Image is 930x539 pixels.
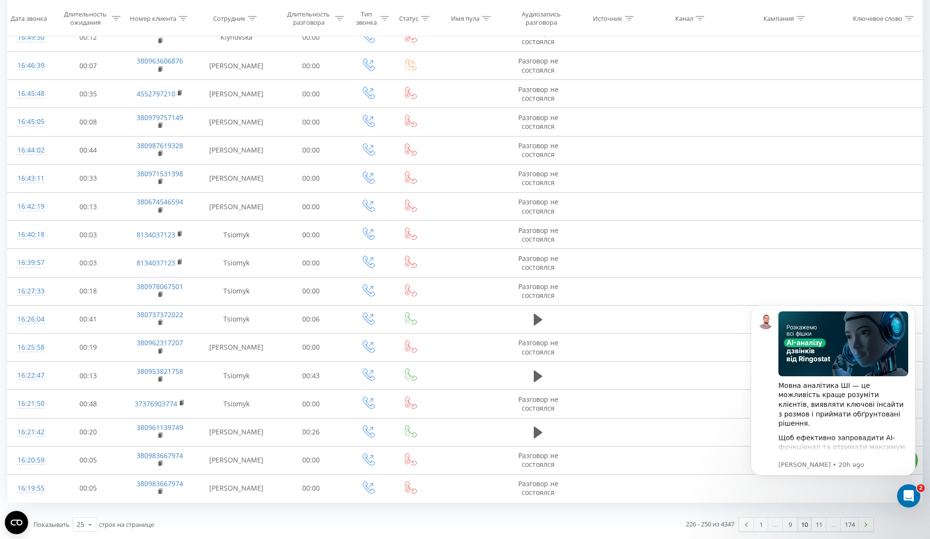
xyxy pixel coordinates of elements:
[754,518,768,531] a: 1
[593,14,622,22] div: Источник
[853,14,902,22] div: Ключевое слово
[62,10,110,27] div: Длительность ожидания
[197,362,276,390] td: Tsiomyk
[137,282,183,291] a: 380978067501
[197,249,276,277] td: Tsiomyk
[53,164,124,192] td: 00:33
[197,390,276,418] td: Tsiomyk
[197,221,276,249] td: Tsiomyk
[675,14,693,22] div: Канал
[53,277,124,305] td: 00:18
[768,518,783,531] div: …
[197,108,276,136] td: [PERSON_NAME]
[17,112,43,131] div: 16:45:05
[53,305,124,333] td: 00:41
[17,338,43,357] div: 16:25:58
[518,479,558,497] span: Разговор не состоялся
[812,518,826,531] a: 11
[17,141,43,160] div: 16:44:02
[17,253,43,272] div: 16:39:57
[53,390,124,418] td: 00:48
[137,423,183,432] a: 380961139749
[137,479,183,488] a: 380983667974
[276,333,346,361] td: 00:00
[518,85,558,103] span: Разговор не состоялся
[137,367,183,376] a: 380953821758
[53,52,124,80] td: 00:07
[518,395,558,413] span: Разговор не состоялся
[197,474,276,502] td: [PERSON_NAME]
[355,10,378,27] div: Тип звонка
[276,305,346,333] td: 00:06
[518,141,558,159] span: Разговор не состоялся
[17,225,43,244] div: 16:40:18
[197,446,276,474] td: [PERSON_NAME]
[518,282,558,300] span: Разговор не состоялся
[197,52,276,80] td: [PERSON_NAME]
[17,451,43,470] div: 16:20:59
[276,277,346,305] td: 00:00
[137,113,183,122] a: 380979757149
[17,169,43,188] div: 16:43:11
[518,451,558,469] span: Разговор не состоялся
[11,14,47,22] div: Дата звонка
[197,23,276,51] td: Klynovska
[137,141,183,150] a: 380987619328
[17,479,43,498] div: 16:19:55
[137,258,175,267] a: 8134037123
[135,399,177,408] a: 37376903774
[451,14,480,22] div: Имя пула
[137,56,183,65] a: 380963606876
[276,474,346,502] td: 00:00
[53,23,124,51] td: 00:12
[197,193,276,221] td: [PERSON_NAME]
[736,291,930,513] iframe: Intercom notifications message
[917,484,925,492] span: 2
[783,518,797,531] a: 9
[797,518,812,531] a: 10
[841,518,859,531] a: 174
[77,520,84,529] div: 25
[276,418,346,446] td: 00:26
[197,164,276,192] td: [PERSON_NAME]
[137,230,175,239] a: 8134037123
[5,511,28,534] button: Open CMP widget
[137,197,183,206] a: 380674546594
[53,221,124,249] td: 00:03
[53,249,124,277] td: 00:03
[53,80,124,108] td: 00:35
[53,108,124,136] td: 00:08
[763,14,794,22] div: Кампания
[518,226,558,244] span: Разговор не состоялся
[137,451,183,460] a: 380983667974
[284,10,333,27] div: Длительность разговора
[137,169,183,178] a: 380971531398
[686,519,734,529] div: 226 - 250 из 4347
[137,310,183,319] a: 380737372022
[17,282,43,301] div: 16:27:33
[53,362,124,390] td: 00:13
[53,193,124,221] td: 00:13
[197,136,276,164] td: [PERSON_NAME]
[17,423,43,442] div: 16:21:42
[99,520,154,529] span: строк на странице
[518,169,558,187] span: Разговор не состоялся
[276,249,346,277] td: 00:00
[276,136,346,164] td: 00:00
[826,518,841,531] div: …
[518,28,558,46] span: Разговор не состоялся
[518,113,558,131] span: Разговор не состоялся
[53,136,124,164] td: 00:44
[197,418,276,446] td: [PERSON_NAME]
[276,52,346,80] td: 00:00
[17,56,43,75] div: 16:46:39
[17,28,43,47] div: 16:49:50
[276,80,346,108] td: 00:00
[17,310,43,329] div: 16:26:04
